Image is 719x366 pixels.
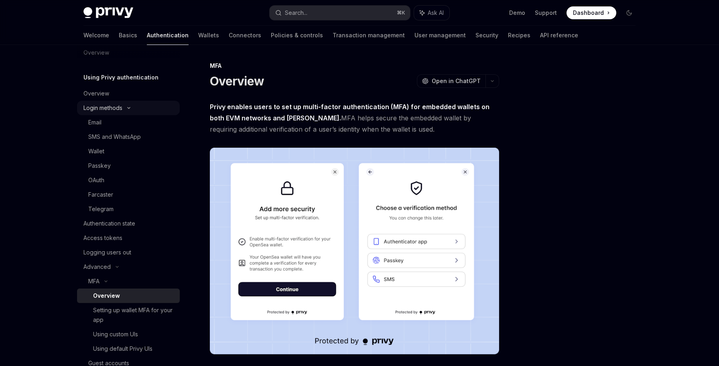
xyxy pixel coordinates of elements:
[83,219,135,228] div: Authentication state
[270,6,410,20] button: Search...⌘K
[77,144,180,159] a: Wallet
[83,103,122,113] div: Login methods
[475,26,498,45] a: Security
[77,216,180,231] a: Authentication state
[88,175,104,185] div: OAuth
[88,190,113,199] div: Farcaster
[83,26,109,45] a: Welcome
[93,291,120,301] div: Overview
[271,26,323,45] a: Policies & controls
[88,146,104,156] div: Wallet
[535,9,557,17] a: Support
[509,9,525,17] a: Demo
[88,277,100,286] div: MFA
[210,62,499,70] div: MFA
[428,9,444,17] span: Ask AI
[77,86,180,101] a: Overview
[119,26,137,45] a: Basics
[83,73,158,82] h5: Using Privy authentication
[77,245,180,260] a: Logging users out
[77,159,180,173] a: Passkey
[77,303,180,327] a: Setting up wallet MFA for your app
[198,26,219,45] a: Wallets
[93,329,138,339] div: Using custom UIs
[83,89,109,98] div: Overview
[93,305,175,325] div: Setting up wallet MFA for your app
[414,6,449,20] button: Ask AI
[210,101,499,135] span: MFA helps secure the embedded wallet by requiring additional verification of a user’s identity wh...
[83,262,111,272] div: Advanced
[83,7,133,18] img: dark logo
[432,77,481,85] span: Open in ChatGPT
[77,202,180,216] a: Telegram
[414,26,466,45] a: User management
[210,103,489,122] strong: Privy enables users to set up multi-factor authentication (MFA) for embedded wallets on both EVM ...
[88,204,114,214] div: Telegram
[147,26,189,45] a: Authentication
[77,130,180,144] a: SMS and WhatsApp
[88,161,111,171] div: Passkey
[77,231,180,245] a: Access tokens
[77,342,180,356] a: Using default Privy UIs
[333,26,405,45] a: Transaction management
[623,6,636,19] button: Toggle dark mode
[83,233,122,243] div: Access tokens
[77,115,180,130] a: Email
[229,26,261,45] a: Connectors
[567,6,616,19] a: Dashboard
[540,26,578,45] a: API reference
[88,132,141,142] div: SMS and WhatsApp
[77,187,180,202] a: Farcaster
[397,10,405,16] span: ⌘ K
[210,148,499,354] img: images/MFA.png
[508,26,530,45] a: Recipes
[93,344,152,354] div: Using default Privy UIs
[77,327,180,342] a: Using custom UIs
[77,289,180,303] a: Overview
[83,248,131,257] div: Logging users out
[573,9,604,17] span: Dashboard
[77,173,180,187] a: OAuth
[285,8,307,18] div: Search...
[417,74,485,88] button: Open in ChatGPT
[210,74,264,88] h1: Overview
[88,118,102,127] div: Email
